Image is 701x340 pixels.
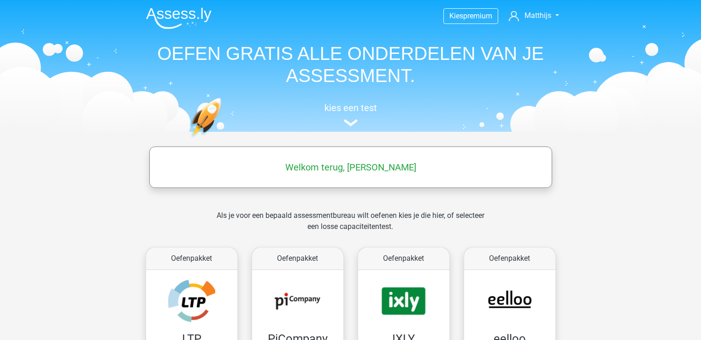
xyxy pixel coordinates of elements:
[139,102,563,127] a: kies een test
[209,210,492,243] div: Als je voor een bepaald assessmentbureau wilt oefenen kies je die hier, of selecteer een losse ca...
[146,7,212,29] img: Assessly
[189,98,257,181] img: oefenen
[524,11,551,20] span: Matthijs
[449,12,463,20] span: Kies
[139,42,563,87] h1: OEFEN GRATIS ALLE ONDERDELEN VAN JE ASSESSMENT.
[463,12,492,20] span: premium
[344,119,358,126] img: assessment
[444,10,498,22] a: Kiespremium
[505,10,562,21] a: Matthijs
[139,102,563,113] h5: kies een test
[154,162,548,173] h5: Welkom terug, [PERSON_NAME]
